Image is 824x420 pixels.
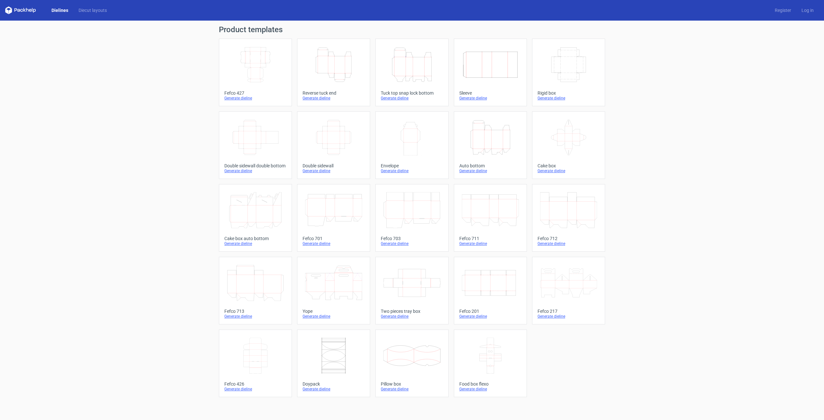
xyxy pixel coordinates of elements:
[796,7,819,14] a: Log in
[297,39,370,106] a: Reverse tuck endGenerate dieline
[224,314,286,319] div: Generate dieline
[219,257,292,324] a: Fefco 713Generate dieline
[224,381,286,387] div: Fefco 426
[459,96,521,101] div: Generate dieline
[538,314,600,319] div: Generate dieline
[375,330,448,397] a: Pillow boxGenerate dieline
[538,236,600,241] div: Fefco 712
[454,184,527,252] a: Fefco 711Generate dieline
[532,111,605,179] a: Cake boxGenerate dieline
[219,184,292,252] a: Cake box auto bottomGenerate dieline
[538,163,600,168] div: Cake box
[381,96,443,101] div: Generate dieline
[381,163,443,168] div: Envelope
[219,39,292,106] a: Fefco 427Generate dieline
[381,241,443,246] div: Generate dieline
[303,96,365,101] div: Generate dieline
[224,236,286,241] div: Cake box auto bottom
[297,257,370,324] a: YopeGenerate dieline
[459,309,521,314] div: Fefco 201
[459,314,521,319] div: Generate dieline
[459,236,521,241] div: Fefco 711
[303,168,365,173] div: Generate dieline
[459,163,521,168] div: Auto bottom
[303,387,365,392] div: Generate dieline
[459,387,521,392] div: Generate dieline
[459,241,521,246] div: Generate dieline
[303,90,365,96] div: Reverse tuck end
[538,309,600,314] div: Fefco 217
[224,96,286,101] div: Generate dieline
[375,184,448,252] a: Fefco 703Generate dieline
[297,184,370,252] a: Fefco 701Generate dieline
[303,381,365,387] div: Doypack
[538,241,600,246] div: Generate dieline
[303,163,365,168] div: Double sidewall
[381,309,443,314] div: Two pieces tray box
[219,111,292,179] a: Double sidewall double bottomGenerate dieline
[73,7,112,14] a: Diecut layouts
[381,236,443,241] div: Fefco 703
[459,168,521,173] div: Generate dieline
[375,111,448,179] a: EnvelopeGenerate dieline
[770,7,796,14] a: Register
[454,111,527,179] a: Auto bottomGenerate dieline
[532,184,605,252] a: Fefco 712Generate dieline
[454,39,527,106] a: SleeveGenerate dieline
[532,39,605,106] a: Rigid boxGenerate dieline
[538,90,600,96] div: Rigid box
[381,314,443,319] div: Generate dieline
[303,309,365,314] div: Yope
[459,381,521,387] div: Food box flexo
[538,96,600,101] div: Generate dieline
[381,90,443,96] div: Tuck top snap lock bottom
[454,257,527,324] a: Fefco 201Generate dieline
[532,257,605,324] a: Fefco 217Generate dieline
[375,257,448,324] a: Two pieces tray boxGenerate dieline
[454,330,527,397] a: Food box flexoGenerate dieline
[219,26,605,33] h1: Product templates
[538,168,600,173] div: Generate dieline
[297,330,370,397] a: DoypackGenerate dieline
[297,111,370,179] a: Double sidewallGenerate dieline
[219,330,292,397] a: Fefco 426Generate dieline
[224,241,286,246] div: Generate dieline
[381,381,443,387] div: Pillow box
[303,241,365,246] div: Generate dieline
[375,39,448,106] a: Tuck top snap lock bottomGenerate dieline
[224,168,286,173] div: Generate dieline
[381,387,443,392] div: Generate dieline
[224,309,286,314] div: Fefco 713
[381,168,443,173] div: Generate dieline
[46,7,73,14] a: Dielines
[303,236,365,241] div: Fefco 701
[303,314,365,319] div: Generate dieline
[224,387,286,392] div: Generate dieline
[224,90,286,96] div: Fefco 427
[224,163,286,168] div: Double sidewall double bottom
[459,90,521,96] div: Sleeve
